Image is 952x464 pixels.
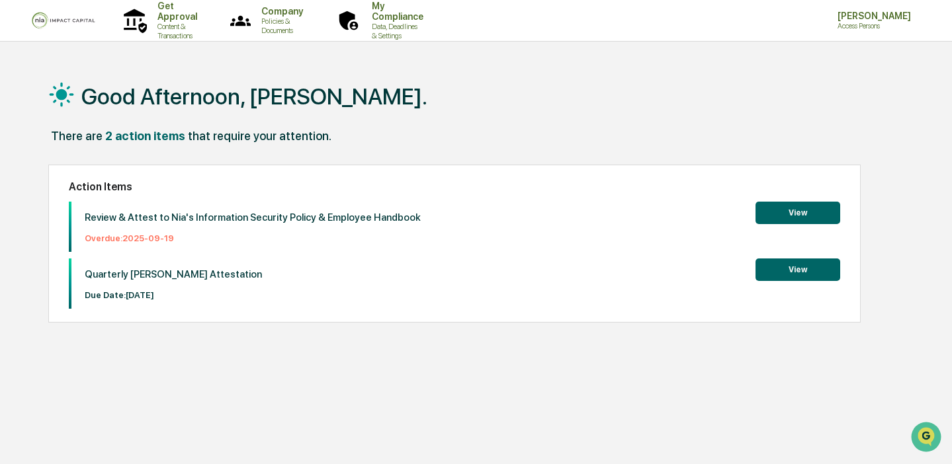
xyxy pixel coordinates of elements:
p: Content & Transactions [147,22,204,40]
p: My Compliance [361,1,430,22]
a: 🗄️Attestations [91,229,169,253]
p: Quarterly [PERSON_NAME] Attestation [85,268,262,280]
div: Start new chat [60,101,217,114]
button: View [756,202,840,224]
span: Data Lookup [26,260,83,273]
div: 🖐️ [13,236,24,247]
a: Powered byPylon [93,291,160,302]
div: There are [51,129,103,143]
span: [DATE] [117,180,144,190]
span: Attestations [109,235,164,248]
a: 🖐️Preclearance [8,229,91,253]
img: 8933085812038_c878075ebb4cc5468115_72.jpg [28,101,52,125]
img: Mary Jo Willmore [13,167,34,188]
p: Data, Deadlines & Settings [361,22,430,40]
span: Preclearance [26,235,85,248]
a: 🔎Data Lookup [8,254,89,278]
button: See all [205,144,241,160]
p: Review & Attest to Nia's Information Security Policy & Employee Handbook [85,212,421,223]
span: • [110,180,114,190]
p: Overdue: 2025-09-19 [85,233,421,243]
img: 1746055101610-c473b297-6a78-478c-a979-82029cc54cd1 [13,101,37,125]
button: View [756,258,840,281]
p: Due Date: [DATE] [85,290,262,300]
p: Access Persons [827,21,918,30]
a: View [756,206,840,218]
p: Policies & Documents [251,17,310,35]
div: that require your attention. [188,129,331,143]
span: Pylon [132,292,160,302]
h1: Good Afternoon, [PERSON_NAME]. [81,83,427,110]
button: Start new chat [225,105,241,121]
p: Get Approval [147,1,204,22]
a: View [756,262,840,275]
div: We're available if you need us! [60,114,182,125]
p: Company [251,6,310,17]
div: 🔎 [13,261,24,272]
p: How can we help? [13,28,241,49]
p: [PERSON_NAME] [827,11,918,21]
div: 2 action items [105,129,185,143]
h2: Action Items [69,180,840,193]
iframe: Open customer support [910,420,945,456]
img: logo [32,12,95,29]
span: [PERSON_NAME] [41,180,107,190]
div: 🗄️ [96,236,107,247]
div: Past conversations [13,147,89,157]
